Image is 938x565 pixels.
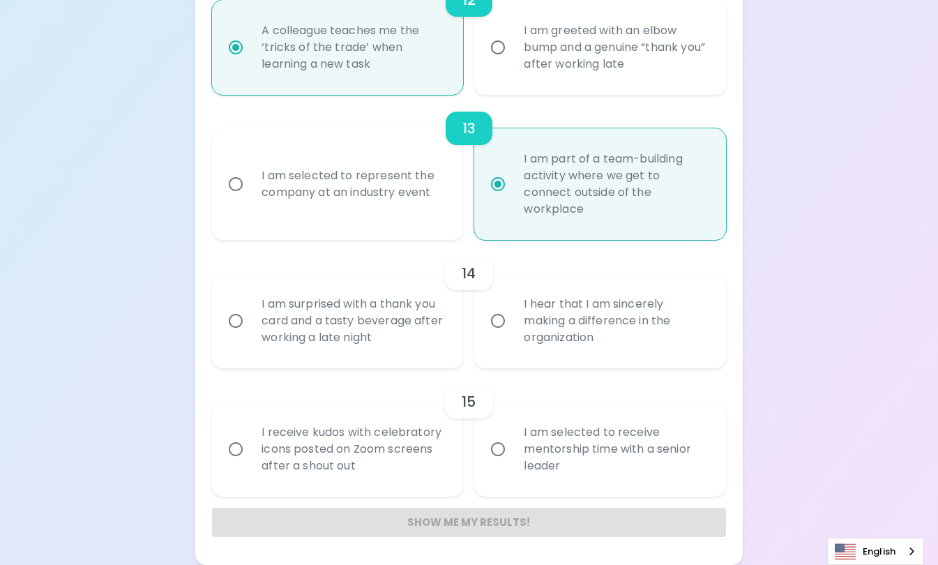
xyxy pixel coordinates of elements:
[250,279,455,363] div: I am surprised with a thank you card and a tasty beverage after working a late night
[828,538,923,564] a: English
[513,6,718,89] div: I am greeted with an elbow bump and a genuine “thank you” after working late
[250,407,455,491] div: I receive kudos with celebratory icons posted on Zoom screens after a shout out
[513,279,718,363] div: I hear that I am sincerely making a difference in the organization
[462,117,476,140] h6: 13
[462,391,476,413] h6: 15
[250,6,455,89] div: A colleague teaches me the ‘tricks of the trade’ when learning a new task
[513,134,718,234] div: I am part of a team-building activity where we get to connect outside of the workplace
[827,538,924,565] aside: Language selected: English
[212,240,726,368] div: choice-group-check
[827,538,924,565] div: Language
[462,262,476,285] h6: 14
[212,95,726,240] div: choice-group-check
[212,368,726,497] div: choice-group-check
[250,151,455,218] div: I am selected to represent the company at an industry event
[513,407,718,491] div: I am selected to receive mentorship time with a senior leader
